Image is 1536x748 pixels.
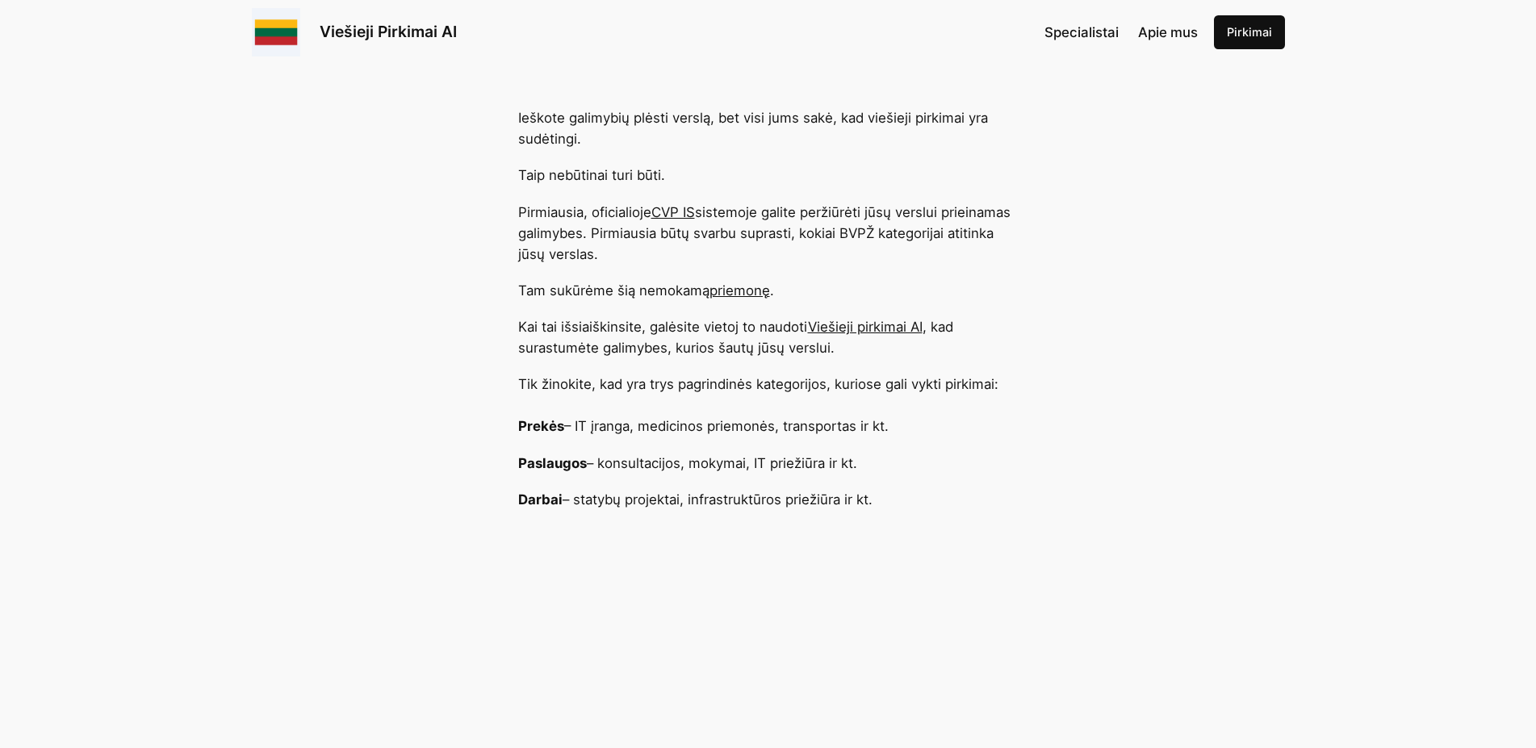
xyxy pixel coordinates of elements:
[709,282,770,299] a: priemonę
[518,202,1019,265] p: Pirmiausia, oficialioje sistemoje galite peržiūrėti jūsų verslui prieinamas galimybes. Pirmiausia...
[518,71,1019,92] p: ​
[1214,15,1285,49] a: Pirkimai
[518,316,1019,358] p: Kai tai išsiaiškinsite, galėsite vietoj to naudoti , kad surastumėte galimybes, kurios šautų jūsų...
[1044,24,1119,40] span: Specialistai
[518,453,1019,474] p: – konsultacijos, mokymai, IT priežiūra ir kt.
[1044,22,1198,43] nav: Navigation
[518,418,564,434] strong: Prekės
[320,22,457,41] a: Viešieji Pirkimai AI
[518,165,1019,186] p: Taip nebūtinai turi būti.
[1138,22,1198,43] a: Apie mus
[808,319,923,335] a: Viešieji pirkimai AI
[252,8,300,56] img: Viešieji pirkimai logo
[518,280,1019,301] p: Tam sukūrėme šią nemokamą .
[518,491,563,508] strong: Darbai
[1138,24,1198,40] span: Apie mus
[518,107,1019,149] p: Ieškote galimybių plėsti verslą, bet visi jums sakė, kad viešieji pirkimai yra sudėtingi.
[518,455,587,471] strong: Paslaugos
[518,489,1019,510] p: – statybų projektai, infrastruktūros priežiūra ir kt.
[651,204,695,220] a: CVP IS
[518,374,1019,437] p: Tik žinokite, kad yra trys pagrindinės kategorijos, kuriose gali vykti pirkimai: – IT įranga, med...
[1044,22,1119,43] a: Specialistai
